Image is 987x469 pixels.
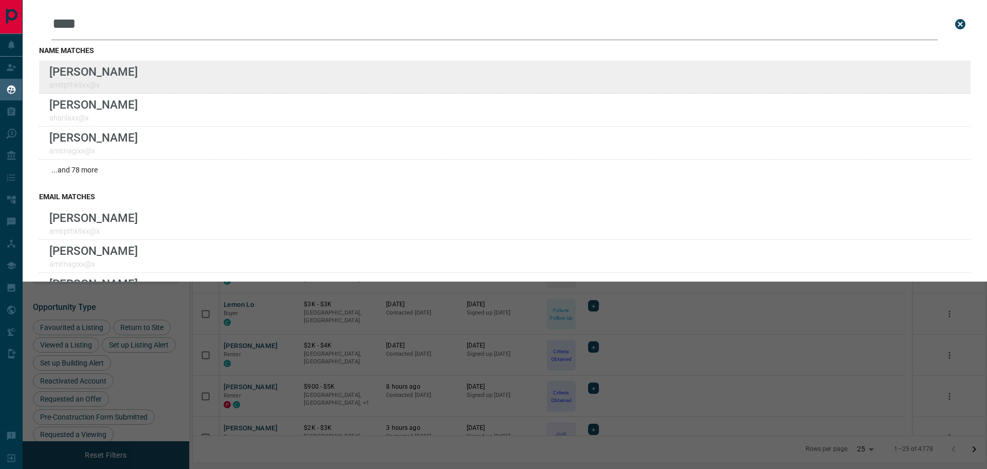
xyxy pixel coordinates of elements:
p: amitpthk9xx@x [49,227,138,235]
p: [PERSON_NAME] [49,244,138,257]
p: [PERSON_NAME] [49,98,138,111]
p: amitpthk9xx@x [49,81,138,89]
p: aharilaxx@x [49,114,138,122]
p: [PERSON_NAME] [49,277,138,290]
div: ...and 78 more [39,160,971,180]
p: amitnagixx@x [49,147,138,155]
p: [PERSON_NAME] [49,65,138,78]
p: [PERSON_NAME] [49,211,138,224]
p: [PERSON_NAME] [49,131,138,144]
h3: email matches [39,193,971,201]
p: amitnagixx@x [49,260,138,268]
button: close search bar [950,14,971,34]
h3: name matches [39,46,971,55]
